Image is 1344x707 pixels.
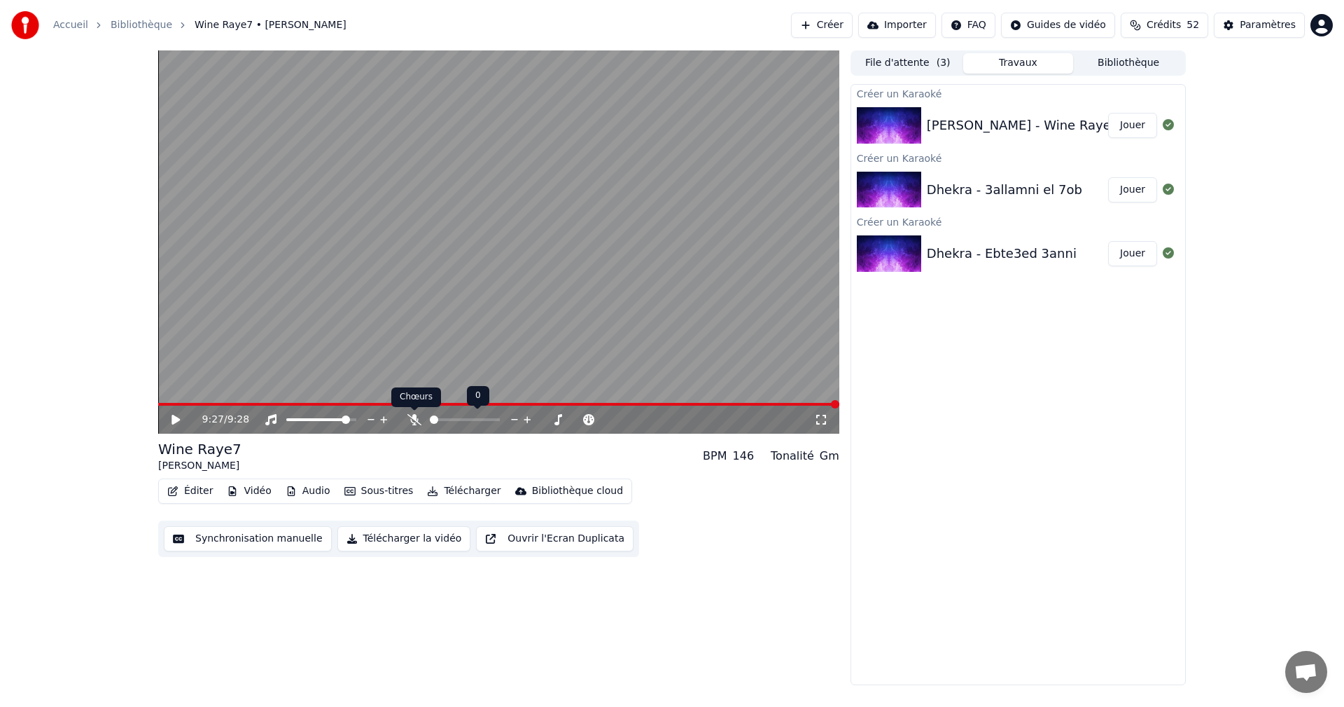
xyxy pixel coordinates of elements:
[391,387,441,407] div: Chœurs
[164,526,332,551] button: Synchronisation manuelle
[1240,18,1296,32] div: Paramètres
[820,448,839,465] div: Gm
[195,18,346,32] span: Wine Raye7 • [PERSON_NAME]
[733,448,755,465] div: 146
[771,448,814,465] div: Tonalité
[1108,113,1157,138] button: Jouer
[227,413,249,427] span: 9:28
[963,53,1074,74] button: Travaux
[853,53,963,74] button: File d'attente
[53,18,88,32] a: Accueil
[467,386,489,406] div: 0
[532,484,623,498] div: Bibliothèque cloud
[337,526,471,551] button: Télécharger la vidéo
[1108,177,1157,203] button: Jouer
[851,149,1185,166] div: Créer un Karaoké
[280,481,336,501] button: Audio
[927,244,1077,263] div: Dhekra - Ebte3ed 3anni
[791,13,853,38] button: Créer
[937,56,951,70] span: ( 3 )
[221,481,276,501] button: Vidéo
[162,481,218,501] button: Éditer
[202,413,236,427] div: /
[111,18,172,32] a: Bibliothèque
[11,11,39,39] img: youka
[158,459,241,473] div: [PERSON_NAME]
[476,526,633,551] button: Ouvrir l'Ecran Duplicata
[1121,13,1208,38] button: Crédits52
[927,180,1082,200] div: Dhekra - 3allamni el 7ob
[1001,13,1115,38] button: Guides de vidéo
[941,13,995,38] button: FAQ
[927,116,1119,135] div: [PERSON_NAME] - Wine Raye7
[1073,53,1184,74] button: Bibliothèque
[53,18,346,32] nav: breadcrumb
[1108,241,1157,266] button: Jouer
[1147,18,1181,32] span: Crédits
[851,85,1185,102] div: Créer un Karaoké
[1214,13,1305,38] button: Paramètres
[703,448,727,465] div: BPM
[339,481,419,501] button: Sous-titres
[1285,651,1327,693] div: Ouvrir le chat
[851,213,1185,230] div: Créer un Karaoké
[858,13,936,38] button: Importer
[158,439,241,459] div: Wine Raye7
[421,481,506,501] button: Télécharger
[1186,18,1199,32] span: 52
[202,413,224,427] span: 9:27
